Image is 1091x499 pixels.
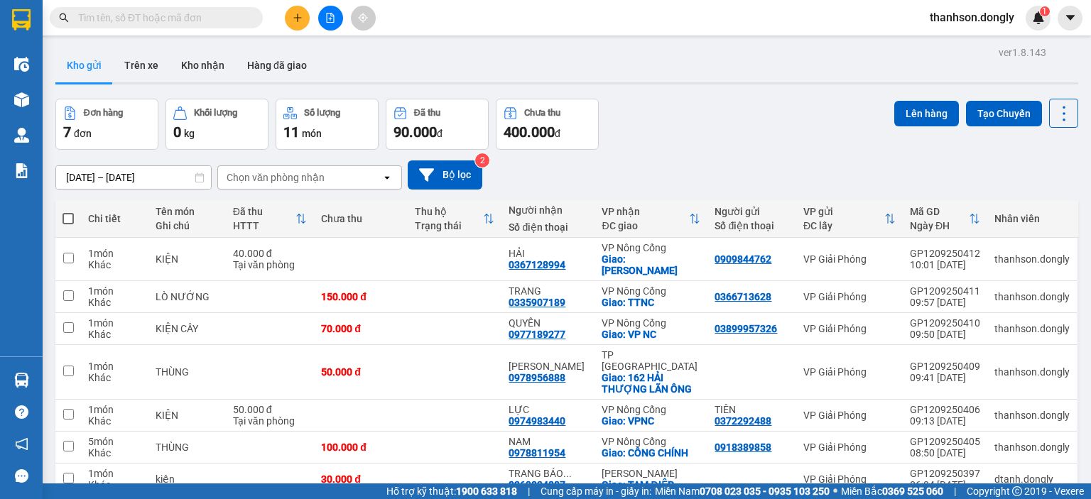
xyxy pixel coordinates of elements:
[415,206,483,217] div: Thu hộ
[14,57,29,72] img: warehouse-icon
[33,11,123,57] strong: CHUYỂN PHÁT NHANH ĐÔNG LÝ
[602,372,700,395] div: Giao: 162 HẢI THƯỢNG LÃN ÔNG
[715,404,788,415] div: TIÊN
[655,483,830,499] span: Miền Nam
[509,285,587,297] div: TRANG
[602,220,689,231] div: ĐC giao
[1032,11,1045,24] img: icon-new-feature
[156,410,219,421] div: KIỆN
[321,291,401,302] div: 150.000 đ
[156,206,219,217] div: Tên món
[55,48,113,82] button: Kho gửi
[910,447,980,459] div: 08:50 [DATE]
[14,92,29,107] img: warehouse-icon
[966,101,1042,126] button: Tạo Chuyến
[602,297,700,308] div: Giao: TTNC
[233,220,295,231] div: HTTT
[393,124,437,141] span: 90.000
[156,253,219,265] div: KIỆN
[88,415,141,427] div: Khác
[994,253,1070,265] div: thanhson.dongly
[509,447,565,459] div: 0978811954
[910,297,980,308] div: 09:57 [DATE]
[233,404,307,415] div: 50.000 đ
[602,349,700,372] div: TP [GEOGRAPHIC_DATA]
[88,329,141,340] div: Khác
[156,473,219,485] div: kiện
[910,220,969,231] div: Ngày ĐH
[509,317,587,329] div: QUYÊN
[994,323,1070,334] div: thanhson.dongly
[318,6,343,31] button: file-add
[351,6,376,31] button: aim
[63,124,71,141] span: 7
[910,317,980,329] div: GP1209250410
[715,323,777,334] div: 03899957326
[910,259,980,270] div: 10:01 [DATE]
[88,259,141,270] div: Khác
[126,73,210,88] span: GP1209250412
[803,323,896,334] div: VP Giải Phóng
[321,473,401,485] div: 30.000 đ
[882,486,943,497] strong: 0369 525 060
[233,248,307,259] div: 40.000 đ
[156,220,219,231] div: Ghi chú
[602,253,700,276] div: Giao: MINH NGHĨA
[803,220,884,231] div: ĐC lấy
[803,291,896,302] div: VP Giải Phóng
[954,483,956,499] span: |
[156,323,219,334] div: KIỆN CÂY
[509,204,587,216] div: Người nhận
[563,468,572,479] span: ...
[715,220,788,231] div: Số điện thoại
[903,200,987,238] th: Toggle SortBy
[7,49,31,99] img: logo
[602,479,700,490] div: Giao: TAM ĐIỆP
[715,442,771,453] div: 0918389858
[524,108,560,118] div: Chưa thu
[325,13,335,23] span: file-add
[803,253,896,265] div: VP Giải Phóng
[910,372,980,383] div: 09:41 [DATE]
[509,259,565,270] div: 0367128994
[15,437,28,451] span: notification
[509,479,565,490] div: 0369834887
[496,99,599,150] button: Chưa thu400.000đ
[14,128,29,143] img: warehouse-icon
[509,248,587,259] div: HẢI
[233,206,295,217] div: Đã thu
[715,291,771,302] div: 0366713628
[78,10,246,26] input: Tìm tên, số ĐT hoặc mã đơn
[803,206,884,217] div: VP gửi
[509,436,587,447] div: NAM
[15,469,28,483] span: message
[994,442,1070,453] div: thanhson.dongly
[386,99,489,150] button: Đã thu90.000đ
[293,13,303,23] span: plus
[910,479,980,490] div: 06:04 [DATE]
[1040,6,1050,16] sup: 1
[509,415,565,427] div: 0974983440
[156,291,219,302] div: LÒ NƯỚNG
[994,213,1070,224] div: Nhân viên
[88,372,141,383] div: Khác
[456,486,517,497] strong: 1900 633 818
[894,101,959,126] button: Lên hàng
[88,317,141,329] div: 1 món
[910,415,980,427] div: 09:13 [DATE]
[910,285,980,297] div: GP1209250411
[88,436,141,447] div: 5 món
[226,200,314,238] th: Toggle SortBy
[408,160,482,190] button: Bộ lọc
[910,206,969,217] div: Mã GD
[602,317,700,329] div: VP Nông Cống
[88,213,141,224] div: Chi tiết
[541,483,651,499] span: Cung cấp máy in - giấy in:
[227,170,325,185] div: Chọn văn phòng nhận
[994,366,1070,378] div: thanhson.dongly
[602,285,700,297] div: VP Nông Cống
[304,108,340,118] div: Số lượng
[437,128,443,139] span: đ
[233,415,307,427] div: Tại văn phòng
[509,329,565,340] div: 0977189277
